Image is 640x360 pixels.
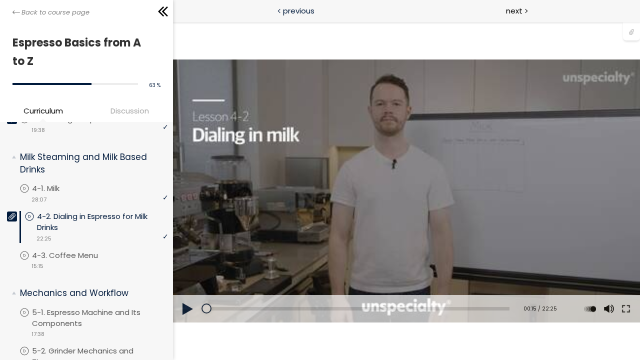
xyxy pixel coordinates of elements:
p: Mechanics and Workflow [20,287,160,299]
div: Change playback rate [408,273,426,301]
p: Milk Steaming and Milk Based Drinks [20,151,160,175]
a: Back to course page [12,7,89,17]
span: 19:38 [31,126,45,134]
h1: Espresso Basics from A to Z [12,33,155,71]
button: Volume [427,273,442,301]
p: 4-2. Dialing in Espresso for Milk Drinks [37,211,168,233]
span: 22:25 [36,234,51,243]
span: 63 % [149,81,160,89]
button: Play back rate [409,273,424,301]
span: 28:07 [31,195,46,204]
span: Discussion [89,105,170,116]
p: 4-1. Milk [32,183,79,194]
p: 4-3. Coffee Menu [32,250,118,261]
div: 00:15 / 22:25 [345,283,384,291]
span: Back to course page [21,7,89,17]
span: previous [283,5,314,16]
span: next [506,5,522,16]
span: Curriculum [23,105,63,116]
span: 15:15 [31,262,43,270]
